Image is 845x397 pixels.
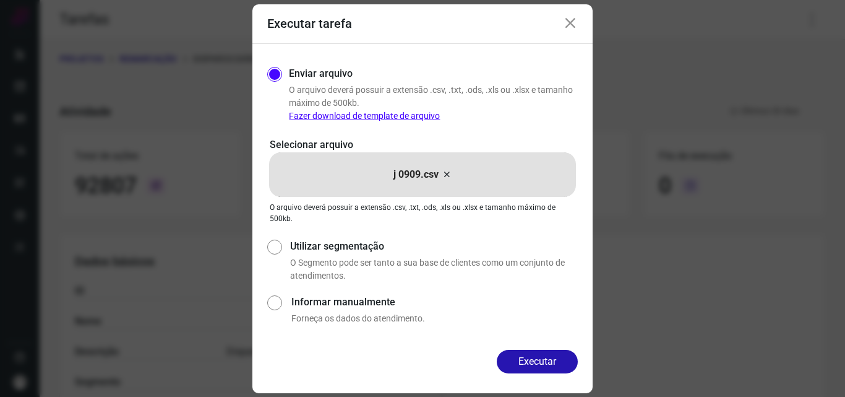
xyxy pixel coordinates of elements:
label: Enviar arquivo [289,66,353,81]
p: O arquivo deverá possuir a extensão .csv, .txt, .ods, .xls ou .xlsx e tamanho máximo de 500kb. [289,84,578,123]
p: j 0909.csv [393,167,439,182]
p: Selecionar arquivo [270,137,575,152]
a: Fazer download de template de arquivo [289,111,440,121]
button: Executar [497,350,578,373]
label: Utilizar segmentação [290,239,578,254]
p: O arquivo deverá possuir a extensão .csv, .txt, .ods, .xls ou .xlsx e tamanho máximo de 500kb. [270,202,575,224]
p: O Segmento pode ser tanto a sua base de clientes como um conjunto de atendimentos. [290,256,578,282]
p: Forneça os dados do atendimento. [291,312,578,325]
label: Informar manualmente [291,295,578,310]
h3: Executar tarefa [267,16,352,31]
